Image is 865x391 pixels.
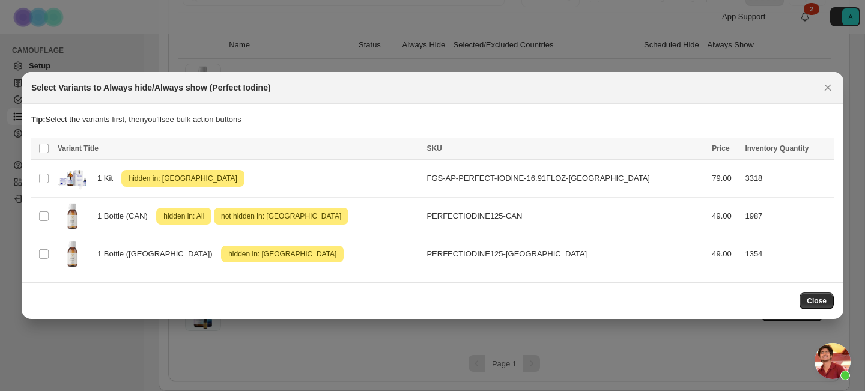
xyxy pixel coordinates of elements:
[741,198,834,235] td: 1987
[815,343,851,379] div: Open chat
[819,79,836,96] button: Close
[712,144,729,153] span: Price
[31,115,46,124] strong: Tip:
[226,247,339,261] span: hidden in: [GEOGRAPHIC_DATA]
[426,144,442,153] span: SKU
[97,172,120,184] span: 1 Kit
[423,160,708,198] td: FGS-AP-PERFECT-IODINE-16.91FLOZ-[GEOGRAPHIC_DATA]
[58,144,99,153] span: Variant Title
[423,235,708,273] td: PERFECTIODINE125-[GEOGRAPHIC_DATA]
[708,198,741,235] td: 49.00
[741,235,834,273] td: 1354
[58,163,88,193] img: AP_PerfectIodineKit_Group.png
[97,210,154,222] span: 1 Bottle (CAN)
[708,235,741,273] td: 49.00
[58,239,88,269] img: AP_PerfectIodine_125ml_CA_Visual_FRONT.webp
[58,201,88,231] img: AP_PerfectIodine_125ml_CA_Visual_FRONT.webp
[423,198,708,235] td: PERFECTIODINE125-CAN
[741,160,834,198] td: 3318
[161,209,207,223] span: hidden in: All
[807,296,827,306] span: Close
[708,160,741,198] td: 79.00
[97,248,219,260] span: 1 Bottle ([GEOGRAPHIC_DATA])
[800,292,834,309] button: Close
[126,171,239,186] span: hidden in: [GEOGRAPHIC_DATA]
[31,114,834,126] p: Select the variants first, then you'll see bulk action buttons
[745,144,809,153] span: Inventory Quantity
[31,82,271,94] h2: Select Variants to Always hide/Always show (Perfect Iodine)
[219,209,344,223] span: not hidden in: [GEOGRAPHIC_DATA]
